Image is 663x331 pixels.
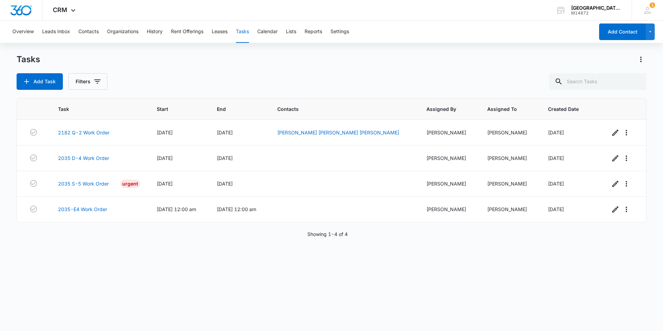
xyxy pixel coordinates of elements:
[42,21,70,43] button: Leads Inbox
[58,206,107,213] a: 2035-E4 Work Order
[58,180,109,187] a: 2035 S-5 Work Order
[599,23,646,40] button: Add Contact
[487,129,531,136] div: [PERSON_NAME]
[487,154,531,162] div: [PERSON_NAME]
[217,206,256,212] span: [DATE] 12:00 am
[147,21,163,43] button: History
[236,21,249,43] button: Tasks
[548,206,564,212] span: [DATE]
[330,21,349,43] button: Settings
[305,21,322,43] button: Reports
[487,105,521,113] span: Assigned To
[157,130,173,135] span: [DATE]
[257,21,278,43] button: Calendar
[426,154,471,162] div: [PERSON_NAME]
[487,180,531,187] div: [PERSON_NAME]
[635,54,646,65] button: Actions
[107,21,138,43] button: Organizations
[548,130,564,135] span: [DATE]
[277,105,400,113] span: Contacts
[12,21,34,43] button: Overview
[571,11,622,16] div: account id
[17,73,63,90] button: Add Task
[58,105,130,113] span: Task
[58,154,109,162] a: 2035 D-4 Work Order
[212,21,228,43] button: Leases
[217,181,233,187] span: [DATE]
[217,130,233,135] span: [DATE]
[217,155,233,161] span: [DATE]
[171,21,203,43] button: Rent Offerings
[157,105,191,113] span: Start
[277,130,399,135] a: [PERSON_NAME] [PERSON_NAME] [PERSON_NAME]
[78,21,99,43] button: Contacts
[157,155,173,161] span: [DATE]
[53,6,67,13] span: CRM
[548,155,564,161] span: [DATE]
[426,180,471,187] div: [PERSON_NAME]
[487,206,531,213] div: [PERSON_NAME]
[58,129,109,136] a: 2182 Q-2 Work Order
[549,73,646,90] input: Search Tasks
[68,73,107,90] button: Filters
[157,181,173,187] span: [DATE]
[286,21,296,43] button: Lists
[17,54,40,65] h1: Tasks
[548,181,564,187] span: [DATE]
[426,129,471,136] div: [PERSON_NAME]
[307,230,348,238] p: Showing 1-4 of 4
[571,5,622,11] div: account name
[426,105,461,113] span: Assigned By
[650,2,655,8] div: notifications count
[120,180,140,188] div: Urgent
[426,206,471,213] div: [PERSON_NAME]
[548,105,583,113] span: Created Date
[650,2,655,8] span: 1
[217,105,251,113] span: End
[157,206,196,212] span: [DATE] 12:00 am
